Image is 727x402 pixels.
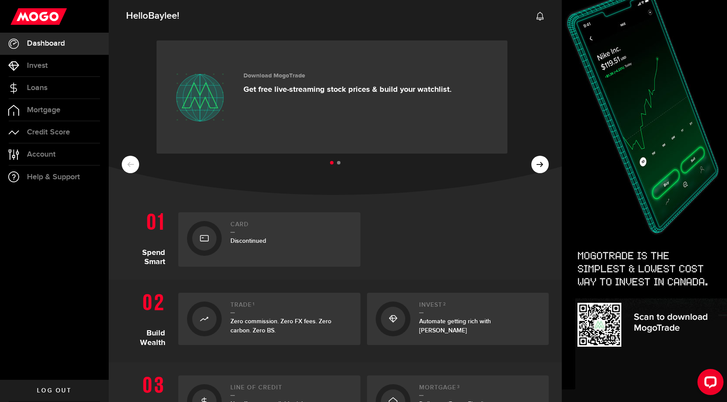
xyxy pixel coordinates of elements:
span: Invest [27,62,48,70]
a: Invest2Automate getting rich with [PERSON_NAME] [367,293,549,345]
h3: Download MogoTrade [243,72,452,80]
sup: 1 [253,301,255,307]
span: Dashboard [27,40,65,47]
span: Mortgage [27,106,60,114]
h2: Invest [419,301,540,313]
iframe: LiveChat chat widget [690,365,727,402]
span: Zero commission. Zero FX fees. Zero carbon. Zero BS. [230,318,331,334]
span: Discontinued [230,237,266,245]
span: Log out [37,388,71,394]
span: Baylee [148,10,177,22]
h2: Line of credit [230,384,352,396]
a: Download MogoTrade Get free live-streaming stock prices & build your watchlist. [157,40,507,154]
h2: Card [230,221,352,233]
sup: 2 [443,301,446,307]
span: Account [27,151,56,158]
span: Loans [27,84,47,92]
h2: Mortgage [419,384,540,396]
p: Get free live-streaming stock prices & build your watchlist. [243,85,452,94]
a: CardDiscontinued [178,212,360,267]
h2: Trade [230,301,352,313]
span: Help & Support [27,173,80,181]
h1: Spend Smart [122,208,172,267]
span: Credit Score [27,128,70,136]
a: Trade1Zero commission. Zero FX fees. Zero carbon. Zero BS. [178,293,360,345]
h1: Build Wealth [122,288,172,349]
span: Automate getting rich with [PERSON_NAME] [419,318,491,334]
span: Hello ! [126,7,179,25]
sup: 3 [457,384,460,389]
